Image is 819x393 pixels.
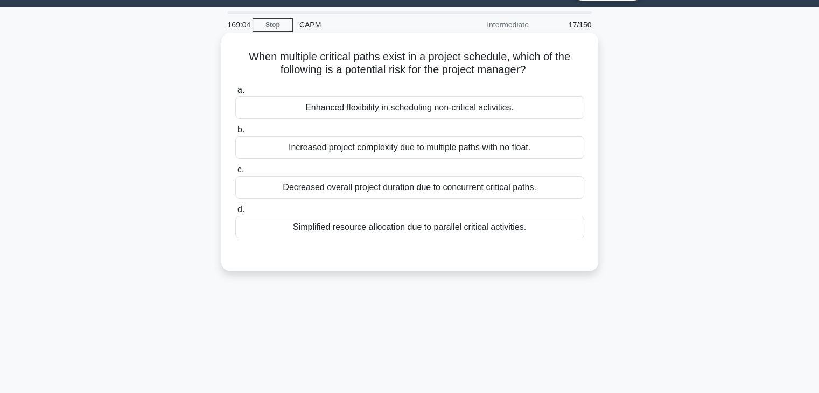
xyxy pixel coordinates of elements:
[237,125,244,134] span: b.
[235,96,584,119] div: Enhanced flexibility in scheduling non-critical activities.
[441,14,535,36] div: Intermediate
[235,216,584,238] div: Simplified resource allocation due to parallel critical activities.
[253,18,293,32] a: Stop
[293,14,441,36] div: CAPM
[237,205,244,214] span: d.
[235,136,584,159] div: Increased project complexity due to multiple paths with no float.
[221,14,253,36] div: 169:04
[235,176,584,199] div: Decreased overall project duration due to concurrent critical paths.
[237,85,244,94] span: a.
[535,14,598,36] div: 17/150
[237,165,244,174] span: c.
[234,50,585,77] h5: When multiple critical paths exist in a project schedule, which of the following is a potential r...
